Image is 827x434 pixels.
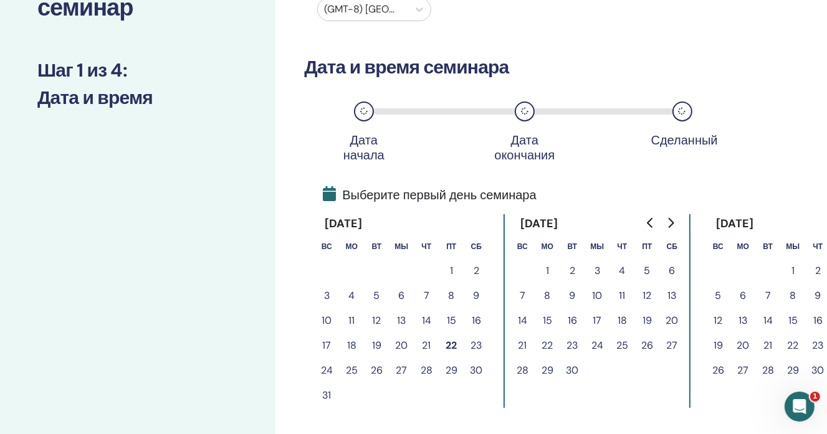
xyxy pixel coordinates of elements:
[785,392,815,422] iframe: Интерком-чат в режиме реального времени
[314,234,339,258] th: Воскресенье
[542,242,553,252] font: Мо
[397,314,406,327] font: 13
[765,289,771,302] font: 7
[619,289,625,302] font: 11
[643,314,652,327] font: 19
[544,289,550,302] font: 8
[422,314,431,327] font: 14
[322,314,332,327] font: 10
[474,264,479,277] font: 2
[471,339,482,352] font: 23
[651,132,718,148] font: Сделанный
[592,289,602,302] font: 10
[763,314,773,327] font: 14
[414,234,439,258] th: Четверг
[348,289,355,302] font: 4
[324,289,330,302] font: 3
[713,242,724,252] font: Вс
[669,264,675,277] font: 6
[472,314,481,327] font: 16
[737,364,748,377] font: 27
[560,234,585,258] th: Вторник
[763,242,773,252] font: Вт
[641,339,653,352] font: 26
[304,55,509,79] font: Дата и время семинара
[566,364,578,377] font: 30
[740,289,746,302] font: 6
[566,339,578,352] font: 23
[737,339,749,352] font: 20
[520,216,558,231] font: [DATE]
[591,339,603,352] font: 24
[518,339,527,352] font: 21
[590,242,604,252] font: Мы
[325,216,362,231] font: [DATE]
[762,364,774,377] font: 28
[372,314,381,327] font: 12
[642,242,652,252] font: Пт
[346,364,358,377] font: 25
[322,389,331,402] font: 31
[346,242,358,252] font: Мо
[659,234,684,258] th: Суббота
[398,289,404,302] font: 6
[543,314,552,327] font: 15
[517,364,528,377] font: 28
[339,234,364,258] th: Понедельник
[634,234,659,258] th: Пятница
[619,264,625,277] font: 4
[815,264,821,277] font: 2
[585,234,609,258] th: Среда
[421,242,431,252] font: Чт
[364,234,389,258] th: Вторник
[570,264,575,277] font: 2
[343,132,385,163] font: Дата начала
[716,216,753,231] font: [DATE]
[739,314,747,327] font: 13
[712,364,724,377] font: 26
[371,364,383,377] font: 26
[788,314,798,327] font: 15
[666,339,677,352] font: 27
[641,210,661,235] button: Перейти к предыдущему месяцу
[667,242,677,252] font: Сб
[396,364,407,377] font: 27
[812,339,823,352] font: 23
[568,242,578,252] font: Вт
[705,234,730,258] th: Воскресенье
[791,264,795,277] font: 1
[37,85,153,110] font: Дата и время
[643,289,651,302] font: 12
[568,314,577,327] font: 16
[811,364,824,377] font: 30
[372,339,381,352] font: 19
[730,234,755,258] th: Понедельник
[424,289,429,302] font: 7
[666,314,678,327] font: 20
[569,289,575,302] font: 9
[790,289,796,302] font: 8
[667,289,676,302] font: 13
[593,314,601,327] font: 17
[518,314,527,327] font: 14
[813,314,823,327] font: 16
[763,339,772,352] font: 21
[464,234,489,258] th: Суббота
[473,289,479,302] font: 9
[542,339,553,352] font: 22
[450,264,453,277] font: 1
[644,264,650,277] font: 5
[37,58,123,82] font: Шаг 1 из 4
[395,339,408,352] font: 20
[786,242,800,252] font: Мы
[421,364,433,377] font: 28
[510,234,535,258] th: Воскресенье
[389,234,414,258] th: Среда
[595,264,600,277] font: 3
[755,234,780,258] th: Вторник
[618,314,627,327] font: 18
[448,289,454,302] font: 8
[347,339,356,352] font: 18
[321,364,333,377] font: 24
[446,364,457,377] font: 29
